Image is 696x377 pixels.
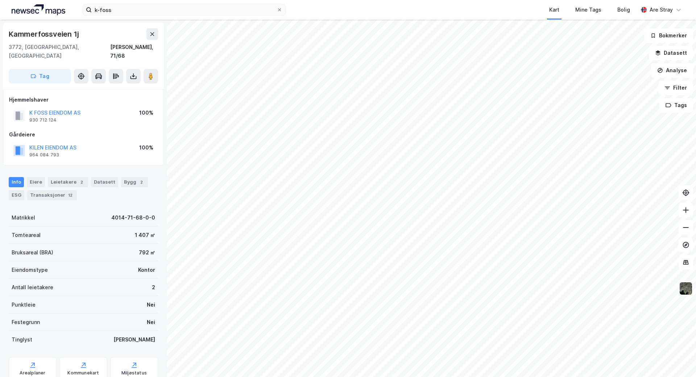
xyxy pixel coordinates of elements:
[12,300,36,309] div: Punktleie
[67,370,99,376] div: Kommunekart
[91,177,118,187] div: Datasett
[575,5,601,14] div: Mine Tags
[138,179,145,186] div: 2
[78,179,85,186] div: 2
[29,117,57,123] div: 930 712 124
[27,190,77,200] div: Transaksjoner
[659,98,693,112] button: Tags
[617,5,630,14] div: Bolig
[644,28,693,43] button: Bokmerker
[650,5,673,14] div: Are Stray
[147,318,155,327] div: Nei
[152,283,155,292] div: 2
[12,231,41,239] div: Tomteareal
[147,300,155,309] div: Nei
[9,28,80,40] div: Kammerfossveien 1j
[9,69,71,83] button: Tag
[658,81,693,95] button: Filter
[121,370,147,376] div: Miljøstatus
[20,370,45,376] div: Arealplaner
[679,282,693,295] img: 9k=
[549,5,559,14] div: Kart
[9,190,24,200] div: ESG
[121,177,148,187] div: Bygg
[48,177,88,187] div: Leietakere
[649,46,693,60] button: Datasett
[9,177,24,187] div: Info
[113,335,155,344] div: [PERSON_NAME]
[12,248,53,257] div: Bruksareal (BRA)
[27,177,45,187] div: Eiere
[12,266,48,274] div: Eiendomstype
[12,213,35,222] div: Matrikkel
[139,143,153,152] div: 100%
[135,231,155,239] div: 1 407 ㎡
[111,213,155,222] div: 4014-71-68-0-0
[12,283,53,292] div: Antall leietakere
[9,130,158,139] div: Gårdeiere
[29,152,59,158] div: 964 084 793
[12,335,32,344] div: Tinglyst
[12,318,40,327] div: Festegrunn
[110,43,158,60] div: [PERSON_NAME], 71/68
[9,43,110,60] div: 3772, [GEOGRAPHIC_DATA], [GEOGRAPHIC_DATA]
[92,4,277,15] input: Søk på adresse, matrikkel, gårdeiere, leietakere eller personer
[12,4,65,15] img: logo.a4113a55bc3d86da70a041830d287a7e.svg
[139,248,155,257] div: 792 ㎡
[139,108,153,117] div: 100%
[67,192,74,199] div: 12
[660,342,696,377] iframe: Chat Widget
[9,95,158,104] div: Hjemmelshaver
[138,266,155,274] div: Kontor
[651,63,693,78] button: Analyse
